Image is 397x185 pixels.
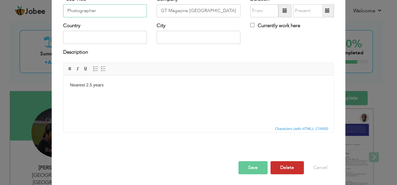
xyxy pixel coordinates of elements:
button: Save [238,161,268,174]
span: Characters (with HTML): 17/4000 [273,126,329,132]
button: Delete [270,161,304,174]
iframe: Rich Text Editor, workEditor [63,75,334,124]
input: From [250,4,278,17]
a: Underline [82,65,89,72]
a: Insert/Remove Numbered List [92,65,99,72]
button: Cancel [307,161,334,174]
a: Bold [66,65,74,72]
label: Description [63,49,88,56]
a: Italic [74,65,81,72]
a: Insert/Remove Bulleted List [100,65,107,72]
input: Present [293,4,323,17]
label: Currently work here [250,22,300,29]
input: Currently work here [250,23,254,27]
label: City [157,22,165,29]
div: Statistics [273,126,330,132]
label: Country [63,22,80,29]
